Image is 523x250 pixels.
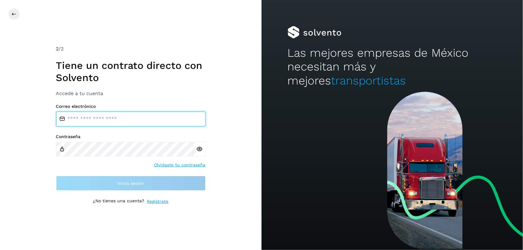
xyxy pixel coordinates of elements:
[56,45,206,53] div: /2
[147,198,169,205] a: Regístrate
[56,104,206,109] label: Correo electrónico
[331,74,406,87] span: transportistas
[288,46,497,88] h2: Las mejores empresas de México necesitan más y mejores
[154,162,206,168] a: Olvidaste tu contraseña
[56,134,206,139] label: Contraseña
[56,60,206,84] h1: Tiene un contrato directo con Solvento
[56,176,206,191] button: Inicia sesión
[56,46,59,52] span: 2
[118,181,144,185] span: Inicia sesión
[56,90,206,96] h3: Accede a tu cuenta
[93,198,145,205] p: ¿No tienes una cuenta?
